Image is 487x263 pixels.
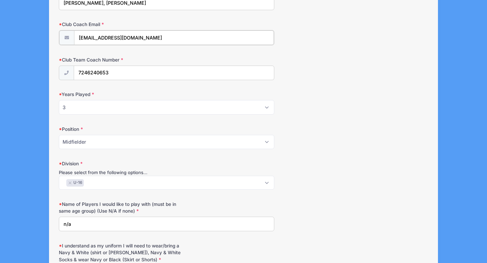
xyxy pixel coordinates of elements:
[59,201,182,215] label: Name of Players I would like to play with (must be in same age group) (Use N/A if none)
[74,30,274,45] input: email@email.com
[59,169,274,176] div: Please select from the following options...
[59,160,182,167] label: Division
[59,56,182,63] label: Club Team Coach Number
[68,182,72,184] button: Remove item
[59,91,182,98] label: Years Played
[66,179,84,187] li: U-16
[63,180,66,186] textarea: Search
[74,66,274,80] input: (xxx) xxx-xxxx
[59,21,182,28] label: Club Coach Email
[73,180,82,186] span: U-16
[59,242,182,263] label: I understand as my uniform I will need to wear/bring a Navy & White (shirt or [PERSON_NAME]), Nav...
[59,126,182,133] label: Position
